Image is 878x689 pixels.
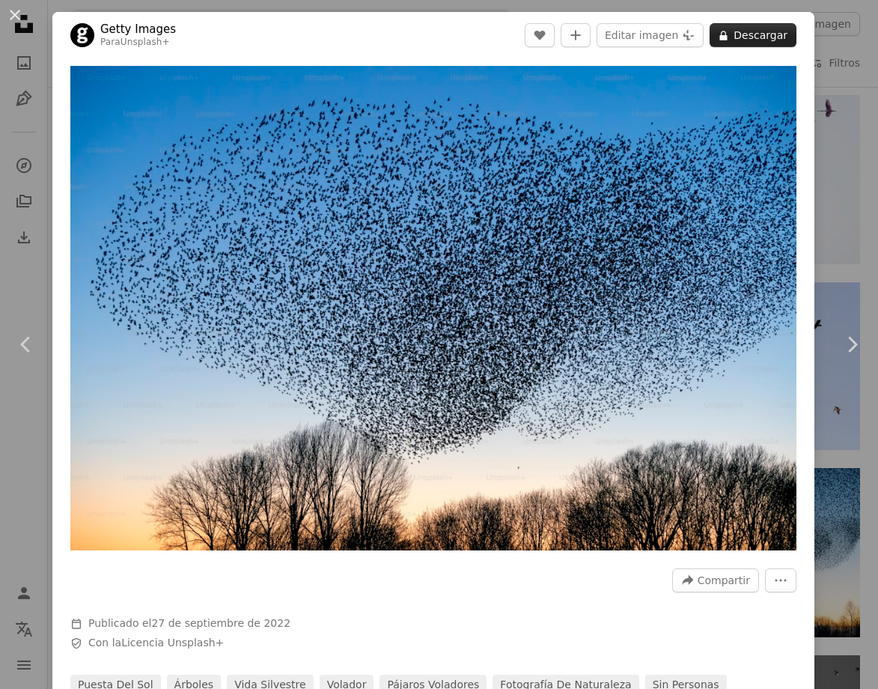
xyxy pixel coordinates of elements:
a: Unsplash+ [121,37,170,47]
img: Ve al perfil de Getty Images [70,23,94,47]
time: 27 de septiembre de 2022, 12:41:22 GMT-5 [151,617,290,629]
button: Editar imagen [597,23,704,47]
button: Ampliar en esta imagen [70,66,796,550]
a: Licencia Unsplash+ [121,637,224,649]
div: Para [100,37,176,49]
button: Me gusta [525,23,555,47]
a: Getty Images [100,22,176,37]
button: Descargar [710,23,796,47]
span: Compartir [698,569,750,592]
button: Añade a la colección [561,23,591,47]
button: Compartir esta imagen [672,568,759,592]
a: Siguiente [826,273,878,416]
span: Publicado el [88,617,290,629]
button: Más acciones [765,568,796,592]
img: Hermosa gran bandada de estorninos (Sturnus vulgaris), Geldermalsen en los Países Bajos. Durante ... [70,66,796,550]
span: Con la [88,636,224,651]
